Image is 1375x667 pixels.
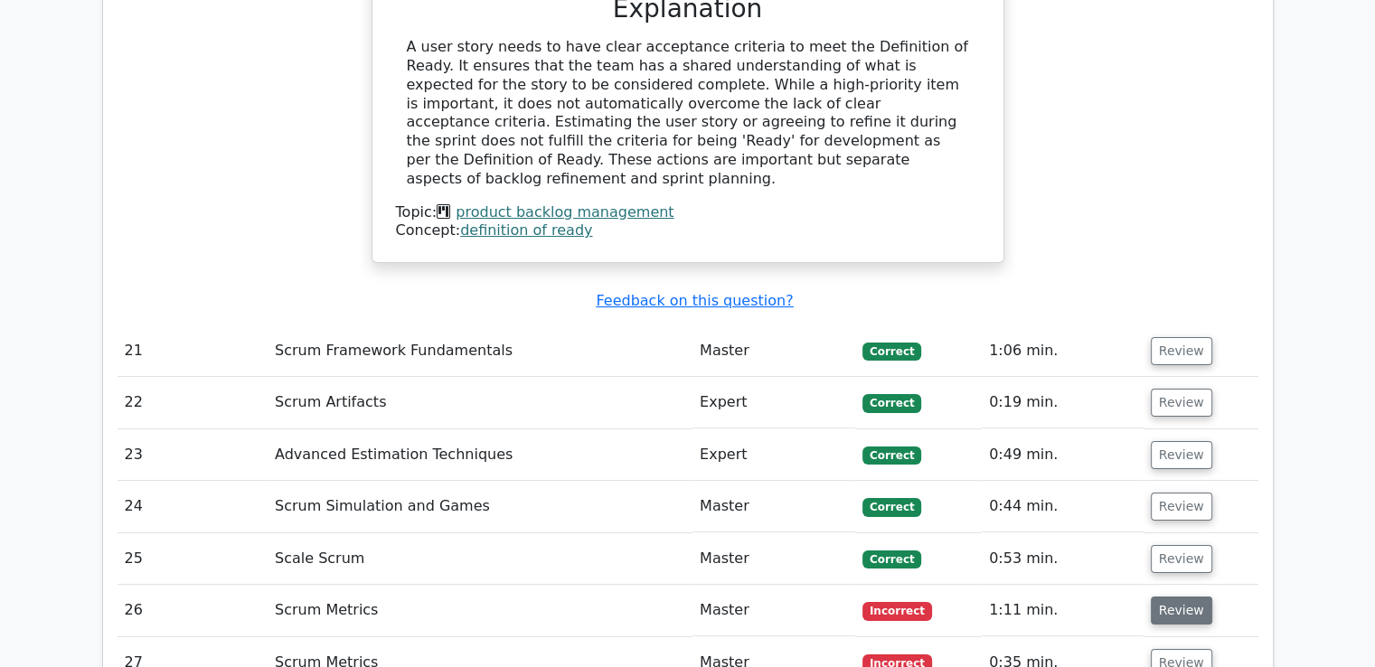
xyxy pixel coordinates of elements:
[396,203,980,222] div: Topic:
[982,481,1144,532] td: 0:44 min.
[1151,441,1212,469] button: Review
[862,498,921,516] span: Correct
[118,533,268,585] td: 25
[862,446,921,465] span: Correct
[982,325,1144,377] td: 1:06 min.
[118,585,268,636] td: 26
[118,325,268,377] td: 21
[1151,389,1212,417] button: Review
[118,481,268,532] td: 24
[862,602,932,620] span: Incorrect
[982,585,1144,636] td: 1:11 min.
[1151,545,1212,573] button: Review
[596,292,793,309] a: Feedback on this question?
[118,377,268,428] td: 22
[692,377,855,428] td: Expert
[268,325,692,377] td: Scrum Framework Fundamentals
[396,221,980,240] div: Concept:
[460,221,592,239] a: definition of ready
[1151,337,1212,365] button: Review
[456,203,673,221] a: product backlog management
[692,429,855,481] td: Expert
[1151,493,1212,521] button: Review
[268,481,692,532] td: Scrum Simulation and Games
[982,533,1144,585] td: 0:53 min.
[692,533,855,585] td: Master
[268,377,692,428] td: Scrum Artifacts
[268,429,692,481] td: Advanced Estimation Techniques
[862,394,921,412] span: Correct
[982,429,1144,481] td: 0:49 min.
[268,585,692,636] td: Scrum Metrics
[692,325,855,377] td: Master
[862,343,921,361] span: Correct
[692,481,855,532] td: Master
[982,377,1144,428] td: 0:19 min.
[692,585,855,636] td: Master
[407,38,969,188] div: A user story needs to have clear acceptance criteria to meet the Definition of Ready. It ensures ...
[268,533,692,585] td: Scale Scrum
[862,550,921,568] span: Correct
[1151,597,1212,625] button: Review
[118,429,268,481] td: 23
